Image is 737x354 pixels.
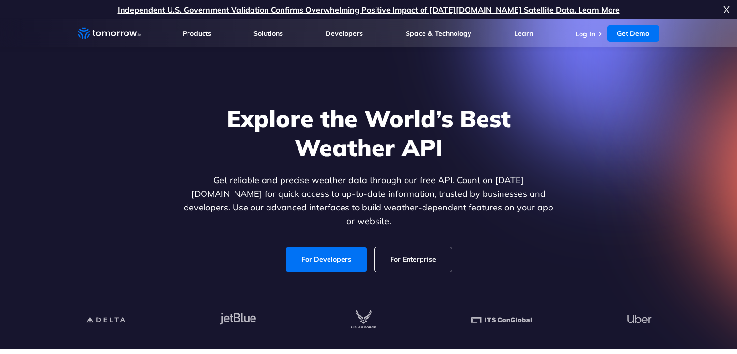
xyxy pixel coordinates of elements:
[575,30,595,38] a: Log In
[406,29,471,38] a: Space & Technology
[182,104,556,162] h1: Explore the World’s Best Weather API
[607,25,659,42] a: Get Demo
[78,26,141,41] a: Home link
[326,29,363,38] a: Developers
[253,29,283,38] a: Solutions
[182,174,556,228] p: Get reliable and precise weather data through our free API. Count on [DATE][DOMAIN_NAME] for quic...
[118,5,620,15] a: Independent U.S. Government Validation Confirms Overwhelming Positive Impact of [DATE][DOMAIN_NAM...
[514,29,533,38] a: Learn
[375,247,452,272] a: For Enterprise
[286,247,367,272] a: For Developers
[183,29,211,38] a: Products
